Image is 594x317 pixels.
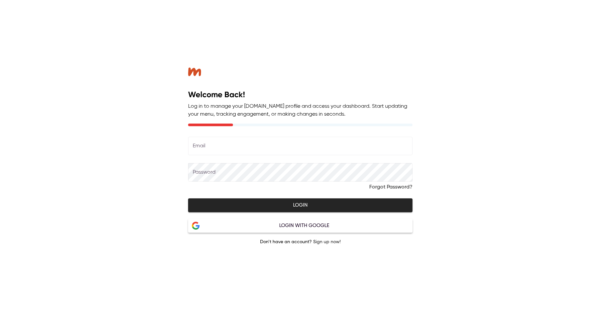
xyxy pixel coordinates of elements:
img: Google Logo [192,221,200,230]
div: Login with Google [200,221,409,230]
span: Login [195,201,405,210]
p: Log in to manage your [DOMAIN_NAME] profile and access your dashboard. Start updating your menu, ... [188,102,412,118]
a: Forgot Password? [369,184,412,190]
h2: Welcome Back! [188,89,412,100]
button: Google LogoLogin with Google [188,219,412,233]
a: Sign up now! [313,240,341,244]
button: Login [188,198,412,212]
p: Don’t have an account? [188,239,412,245]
